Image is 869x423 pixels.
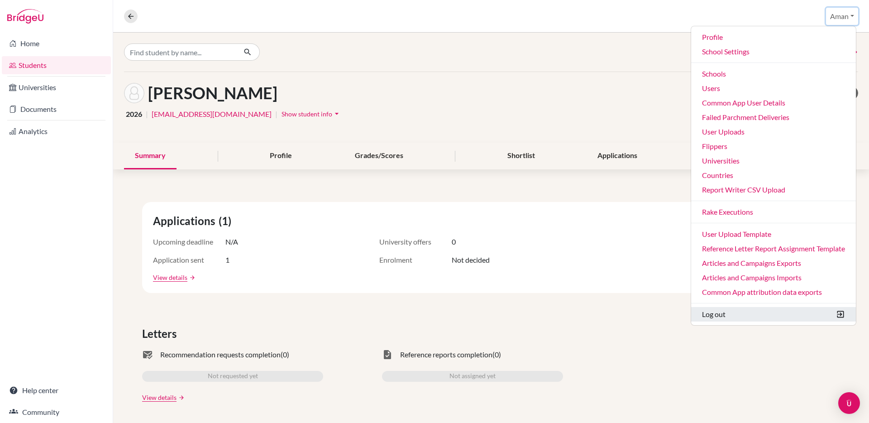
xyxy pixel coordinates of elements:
a: Universities [2,78,111,96]
span: Application sent [153,255,225,265]
span: (1) [219,213,235,229]
a: Help center [2,381,111,399]
img: Yixin Gao's avatar [124,83,144,103]
a: View details [153,273,187,282]
a: Reference Letter Report Assignment Template [691,241,856,256]
div: Open Intercom Messenger [838,392,860,414]
button: Log out [691,307,856,322]
a: User Upload Template [691,227,856,241]
a: Failed Parchment Deliveries [691,110,856,125]
a: arrow_forward [177,394,185,401]
a: Schools [691,67,856,81]
ul: Aman [691,26,856,326]
a: User Uploads [691,125,856,139]
a: Community [2,403,111,421]
span: Reference reports completion [400,349,492,360]
i: arrow_drop_down [332,109,341,118]
a: View details [142,393,177,402]
h1: [PERSON_NAME] [148,83,277,103]
span: 0 [452,236,456,247]
span: Recommendation requests completion [160,349,281,360]
a: Articles and Campaigns Exports [691,256,856,270]
a: Documents [2,100,111,118]
div: Profile [259,143,303,169]
a: arrow_forward [187,274,196,281]
a: Rake Executions [691,205,856,219]
button: Aman [826,8,858,25]
input: Find student by name... [124,43,236,61]
a: Common App User Details [691,96,856,110]
a: Articles and Campaigns Imports [691,270,856,285]
span: Letters [142,326,180,342]
a: School Settings [691,44,856,59]
span: | [146,109,148,120]
span: Not decided [452,255,490,265]
span: University offers [379,236,452,247]
a: [EMAIL_ADDRESS][DOMAIN_NAME] [152,109,272,120]
span: Upcoming deadline [153,236,225,247]
span: Applications [153,213,219,229]
span: mark_email_read [142,349,153,360]
div: Letters [689,143,735,169]
a: Analytics [2,122,111,140]
span: Not assigned yet [449,371,496,382]
a: Report Writer CSV Upload [691,183,856,197]
a: Countries [691,168,856,183]
span: N/A [225,236,238,247]
a: Flippers [691,139,856,154]
span: (0) [281,349,289,360]
span: 2026 [126,109,142,120]
a: Common App attribution data exports [691,285,856,299]
span: Not requested yet [208,371,258,382]
a: Students [2,56,111,74]
span: task [382,349,393,360]
span: Enrolment [379,255,452,265]
img: Bridge-U [7,9,43,24]
a: Profile [691,30,856,44]
div: Summary [124,143,177,169]
span: 1 [225,255,229,265]
span: | [275,109,277,120]
div: Grades/Scores [344,143,414,169]
a: Users [691,81,856,96]
div: Shortlist [497,143,546,169]
button: Show student infoarrow_drop_down [281,107,342,121]
span: Show student info [282,110,332,118]
span: (0) [492,349,501,360]
a: Universities [691,154,856,168]
a: Home [2,34,111,53]
div: Applications [587,143,648,169]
